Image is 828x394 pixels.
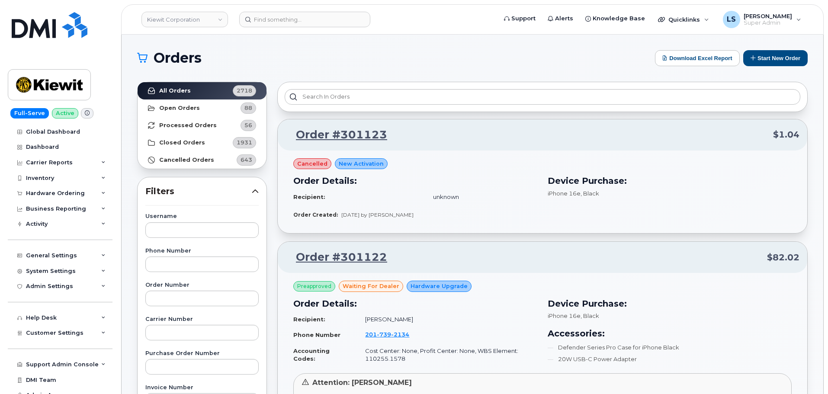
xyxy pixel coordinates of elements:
[293,347,330,362] strong: Accounting Codes:
[548,327,792,340] h3: Accessories:
[293,316,325,323] strong: Recipient:
[293,331,340,338] strong: Phone Number
[293,297,537,310] h3: Order Details:
[548,355,792,363] li: 20W USB-C Power Adapter
[286,127,387,143] a: Order #301123
[581,190,599,197] span: , Black
[138,134,266,151] a: Closed Orders1931
[297,282,331,290] span: Preapproved
[145,185,252,198] span: Filters
[159,139,205,146] strong: Closed Orders
[548,343,792,352] li: Defender Series Pro Case for iPhone Black
[743,50,808,66] button: Start New Order
[293,193,325,200] strong: Recipient:
[237,86,252,95] span: 2718
[138,99,266,117] a: Open Orders88
[377,331,391,338] span: 739
[159,87,191,94] strong: All Orders
[548,190,581,197] span: iPhone 16e
[365,331,420,338] a: 2017392134
[790,356,822,388] iframe: Messenger Launcher
[237,138,252,147] span: 1931
[411,282,468,290] span: Hardware Upgrade
[138,117,266,134] a: Processed Orders56
[357,312,537,327] td: [PERSON_NAME]
[339,160,384,168] span: New Activation
[159,122,217,129] strong: Processed Orders
[159,105,200,112] strong: Open Orders
[293,211,338,218] strong: Order Created:
[145,248,259,254] label: Phone Number
[365,331,409,338] span: 201
[244,121,252,129] span: 56
[312,378,412,387] span: Attention: [PERSON_NAME]
[286,250,387,265] a: Order #301122
[548,297,792,310] h3: Device Purchase:
[241,156,252,164] span: 643
[548,174,792,187] h3: Device Purchase:
[145,214,259,219] label: Username
[767,251,799,264] span: $82.02
[341,211,414,218] span: [DATE] by [PERSON_NAME]
[154,51,202,64] span: Orders
[244,104,252,112] span: 88
[581,312,599,319] span: , Black
[548,312,581,319] span: iPhone 16e
[285,89,800,105] input: Search in orders
[145,317,259,322] label: Carrier Number
[138,82,266,99] a: All Orders2718
[773,128,799,141] span: $1.04
[357,343,537,366] td: Cost Center: None, Profit Center: None, WBS Element: 110255.1578
[145,385,259,391] label: Invoice Number
[425,189,537,205] td: unknown
[138,151,266,169] a: Cancelled Orders643
[297,160,327,168] span: cancelled
[159,157,214,163] strong: Cancelled Orders
[391,331,409,338] span: 2134
[145,351,259,356] label: Purchase Order Number
[343,282,399,290] span: waiting for dealer
[655,50,740,66] button: Download Excel Report
[145,282,259,288] label: Order Number
[293,174,537,187] h3: Order Details:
